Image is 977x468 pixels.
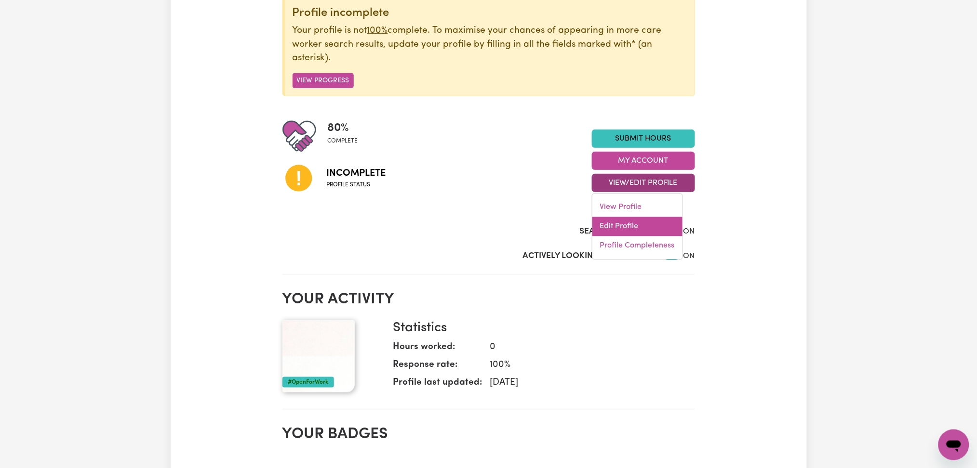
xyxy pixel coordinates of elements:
h2: Your badges [282,425,695,443]
a: Edit Profile [592,217,683,236]
label: Actively Looking for Clients [523,250,653,262]
span: complete [328,137,358,145]
iframe: Button to launch messaging window [938,429,969,460]
span: Incomplete [327,166,386,181]
u: 100% [367,26,388,35]
a: Profile Completeness [592,236,683,256]
div: Profile incomplete [293,6,687,20]
div: #OpenForWork [282,377,334,388]
dt: Response rate: [393,358,482,376]
span: Profile status [327,181,386,189]
dt: Hours worked: [393,340,482,358]
a: Submit Hours [592,130,695,148]
button: View/Edit Profile [592,174,695,192]
h2: Your activity [282,290,695,309]
dt: Profile last updated: [393,376,482,394]
button: My Account [592,152,695,170]
dd: 100 % [482,358,687,372]
span: ON [683,252,695,260]
h3: Statistics [393,320,687,337]
label: Search Visibility [580,225,653,238]
span: 80 % [328,119,358,137]
a: View Profile [592,198,683,217]
button: View Progress [293,73,354,88]
div: View/Edit Profile [592,194,683,260]
dd: [DATE] [482,376,687,390]
div: Profile completeness: 80% [328,119,366,153]
img: Your profile picture [282,320,355,392]
span: ON [683,228,695,235]
dd: 0 [482,340,687,354]
p: Your profile is not complete. To maximise your chances of appearing in more care worker search re... [293,24,687,65]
